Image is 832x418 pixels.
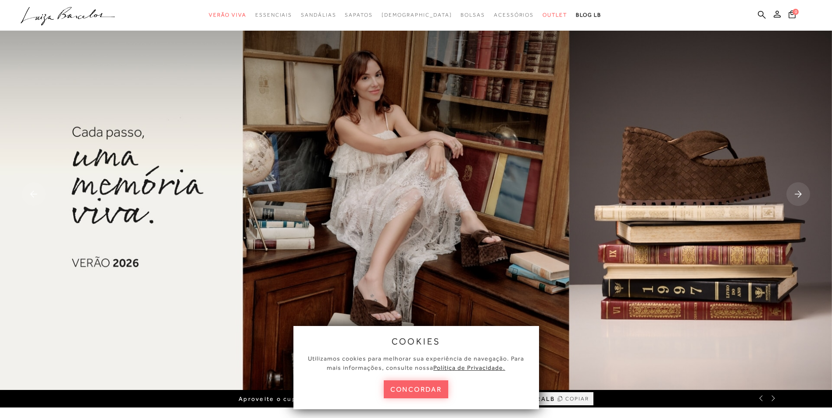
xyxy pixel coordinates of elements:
a: noSubCategoriesText [494,7,534,23]
span: Outlet [543,12,567,18]
span: Acessórios [494,12,534,18]
span: 0 [793,9,799,15]
span: Aproveite o cupom de primeira compra [239,395,380,403]
span: Sapatos [345,12,372,18]
span: COPIAR [565,395,589,403]
span: cookies [392,337,441,346]
a: Política de Privacidade. [433,364,505,371]
a: noSubCategoriesText [461,7,485,23]
a: noSubCategoriesText [301,7,336,23]
button: 0 [786,10,798,21]
a: noSubCategoriesText [543,7,567,23]
span: [DEMOGRAPHIC_DATA] [382,12,452,18]
a: noSubCategoriesText [345,7,372,23]
a: BLOG LB [576,7,601,23]
span: Bolsas [461,12,485,18]
span: Essenciais [255,12,292,18]
a: noSubCategoriesText [255,7,292,23]
button: concordar [384,380,449,398]
span: Verão Viva [209,12,246,18]
span: Utilizamos cookies para melhorar sua experiência de navegação. Para mais informações, consulte nossa [308,355,524,371]
span: BLOG LB [576,12,601,18]
a: noSubCategoriesText [209,7,246,23]
span: Sandálias [301,12,336,18]
a: noSubCategoriesText [382,7,452,23]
